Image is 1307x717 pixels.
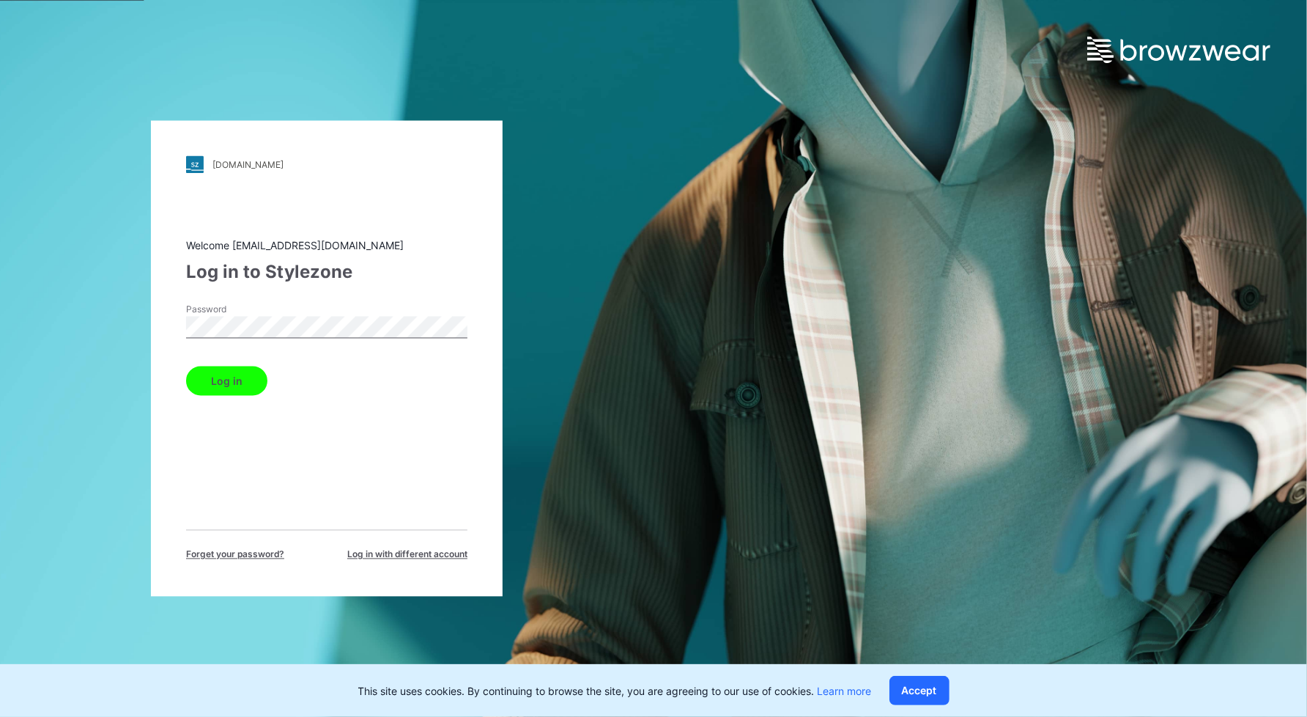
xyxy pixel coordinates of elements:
button: Accept [889,676,949,705]
span: Forget your password? [186,548,284,562]
img: browzwear-logo.e42bd6dac1945053ebaf764b6aa21510.svg [1087,37,1270,63]
div: Log in to Stylezone [186,260,467,286]
a: [DOMAIN_NAME] [186,156,467,174]
label: Password [186,304,289,317]
div: Welcome [EMAIL_ADDRESS][DOMAIN_NAME] [186,238,467,254]
img: stylezone-logo.562084cfcfab977791bfbf7441f1a819.svg [186,156,204,174]
span: Log in with different account [347,548,467,562]
button: Log in [186,367,267,396]
p: This site uses cookies. By continuing to browse the site, you are agreeing to our use of cookies. [358,683,872,699]
a: Learn more [818,685,872,697]
div: [DOMAIN_NAME] [212,159,284,170]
